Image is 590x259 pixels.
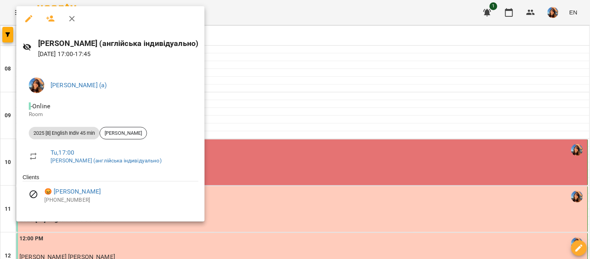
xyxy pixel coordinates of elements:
[23,173,198,212] ul: Clients
[38,49,199,59] p: [DATE] 17:00 - 17:45
[29,102,52,110] span: - Online
[100,130,147,137] span: [PERSON_NAME]
[51,81,107,89] a: [PERSON_NAME] (а)
[44,196,198,204] p: [PHONE_NUMBER]
[100,127,147,139] div: [PERSON_NAME]
[29,190,38,199] svg: Visit canceled
[29,130,100,137] span: 2025 [8] English Indiv 45 min
[51,157,162,164] a: [PERSON_NAME] (англійська індивідуально)
[51,149,74,156] a: Tu , 17:00
[29,111,192,118] p: Room
[29,78,44,93] img: a3cfe7ef423bcf5e9dc77126c78d7dbf.jpg
[44,187,101,196] a: 😡 [PERSON_NAME]
[38,37,199,49] h6: [PERSON_NAME] (англійська індивідуально)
